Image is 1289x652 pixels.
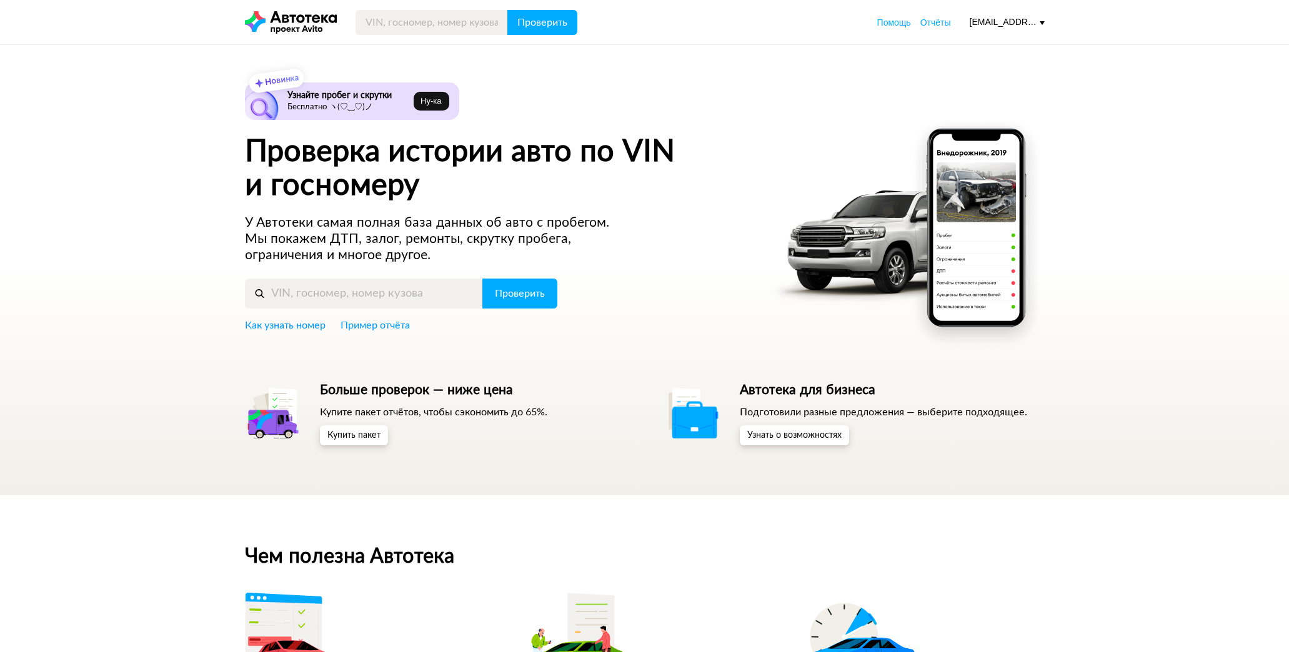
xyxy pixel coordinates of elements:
span: Проверить [517,17,567,27]
button: Проверить [507,10,577,35]
a: Пример отчёта [341,319,410,332]
a: Помощь [877,16,911,29]
h6: Узнайте пробег и скрутки [287,90,409,101]
input: VIN, госномер, номер кузова [356,10,508,35]
button: Узнать о возможностях [740,425,849,445]
span: Отчёты [920,17,951,27]
input: VIN, госномер, номер кузова [245,279,483,309]
h2: Чем полезна Автотека [245,545,1045,568]
span: Помощь [877,17,911,27]
button: Проверить [482,279,557,309]
span: Ну‑ка [421,96,441,106]
p: Купите пакет отчётов, чтобы сэкономить до 65%. [320,405,547,419]
a: Отчёты [920,16,951,29]
p: У Автотеки самая полная база данных об авто с пробегом. Мы покажем ДТП, залог, ремонты, скрутку п... [245,215,634,264]
p: Бесплатно ヽ(♡‿♡)ノ [287,102,409,112]
span: Проверить [495,289,545,299]
div: [EMAIL_ADDRESS][DOMAIN_NAME] [970,16,1045,28]
span: Купить пакет [327,431,381,440]
h5: Автотека для бизнеса [740,382,1027,398]
button: Купить пакет [320,425,388,445]
a: Как узнать номер [245,319,326,332]
span: Узнать о возможностях [747,431,842,440]
h5: Больше проверок — ниже цена [320,382,547,398]
h1: Проверка истории авто по VIN и госномеру [245,135,753,202]
p: Подготовили разные предложения — выберите подходящее. [740,405,1027,419]
strong: Новинка [264,74,299,87]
